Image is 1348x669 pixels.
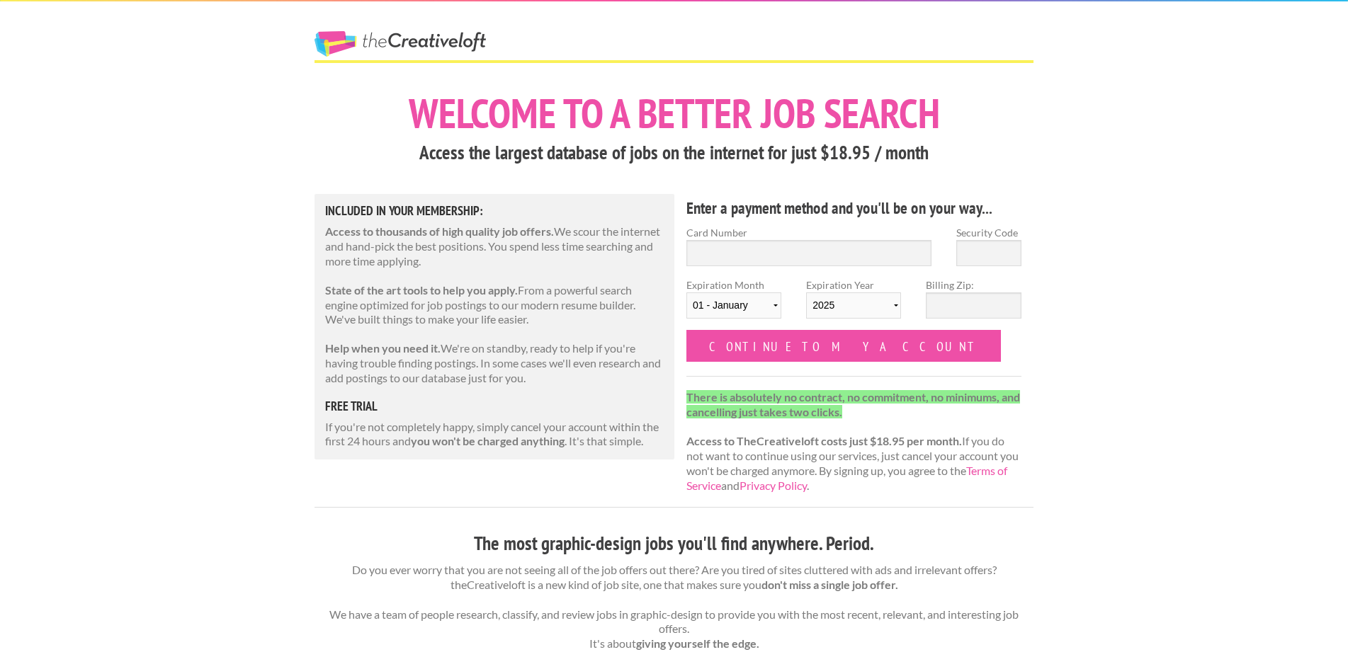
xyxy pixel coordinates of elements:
label: Billing Zip: [926,278,1021,292]
h4: Enter a payment method and you'll be on your way... [686,197,1021,219]
p: If you're not completely happy, simply cancel your account within the first 24 hours and . It's t... [325,420,664,450]
label: Expiration Year [806,278,901,330]
strong: There is absolutely no contract, no commitment, no minimums, and cancelling just takes two clicks. [686,390,1020,418]
label: Expiration Month [686,278,781,330]
label: Security Code [956,225,1021,240]
strong: giving yourself the edge. [636,636,759,650]
select: Expiration Month [686,292,781,319]
h3: Access the largest database of jobs on the internet for just $18.95 / month [315,139,1033,166]
h5: free trial [325,400,664,413]
h5: Included in Your Membership: [325,205,664,217]
input: Continue to my account [686,330,1001,362]
p: If you do not want to continue using our services, just cancel your account you won't be charged ... [686,390,1021,493]
select: Expiration Year [806,292,901,319]
strong: Help when you need it. [325,341,441,355]
strong: Access to TheCreativeloft costs just $18.95 per month. [686,434,962,447]
a: The Creative Loft [315,31,486,57]
h3: The most graphic-design jobs you'll find anywhere. Period. [315,530,1033,557]
a: Privacy Policy [740,479,807,492]
strong: State of the art tools to help you apply. [325,283,518,297]
a: Terms of Service [686,464,1007,492]
h1: Welcome to a better job search [315,93,1033,134]
p: Do you ever worry that you are not seeing all of the job offers out there? Are you tired of sites... [315,563,1033,651]
strong: Access to thousands of high quality job offers. [325,224,554,238]
p: We're on standby, ready to help if you're having trouble finding postings. In some cases we'll ev... [325,341,664,385]
strong: don't miss a single job offer. [761,578,898,591]
p: From a powerful search engine optimized for job postings to our modern resume builder. We've buil... [325,283,664,327]
label: Card Number [686,225,931,240]
strong: you won't be charged anything [411,434,565,447]
p: We scour the internet and hand-pick the best positions. You spend less time searching and more ti... [325,224,664,268]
